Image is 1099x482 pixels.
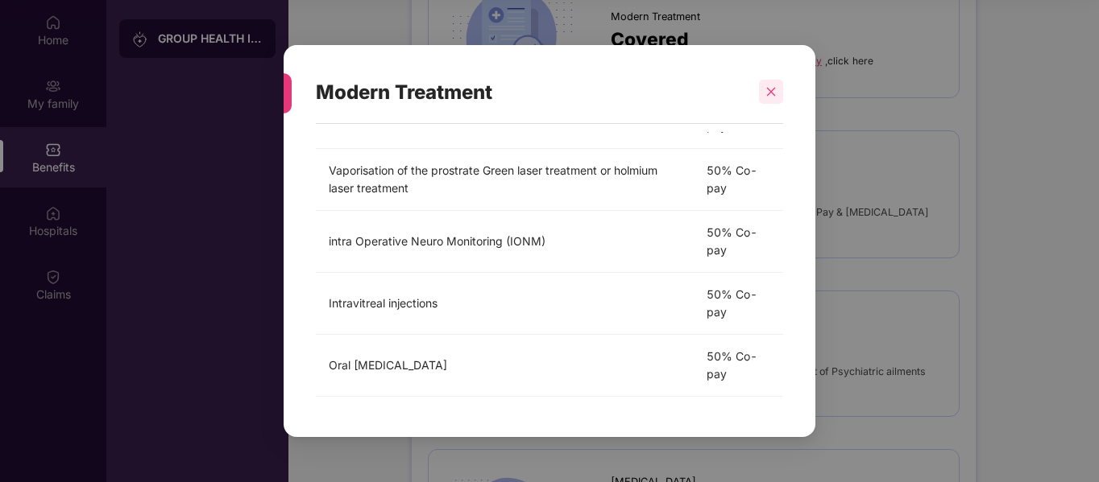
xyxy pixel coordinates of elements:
td: Intravitreal injections [316,273,694,335]
td: 50% Co-pay [694,211,783,273]
td: 50% Co-pay [694,149,783,211]
td: intra Operative Neuro Monitoring (IONM) [316,211,694,273]
td: 50% Co-pay [694,335,783,397]
td: Vaporisation of the prostrate Green laser treatment or holmium laser treatment [316,149,694,211]
td: 50% Co-pay [694,273,783,335]
td: Oral [MEDICAL_DATA] [316,335,694,397]
span: close [765,86,777,97]
div: Modern Treatment [316,61,744,124]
